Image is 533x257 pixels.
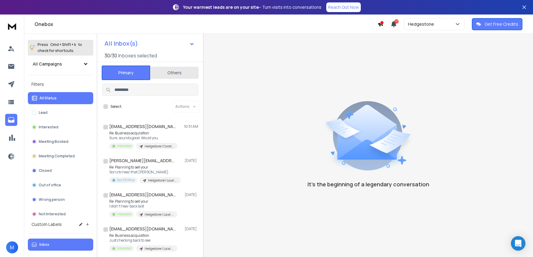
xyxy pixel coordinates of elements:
button: Interested [28,121,93,133]
h1: [EMAIL_ADDRESS][DOMAIN_NAME] [109,192,176,198]
p: [DATE] [185,158,198,163]
p: Get Free Credits [485,21,518,27]
h3: Filters [28,80,93,88]
p: Out of office [39,183,61,188]
button: Inbox [28,239,93,251]
p: Meeting Completed [39,154,75,159]
button: All Inbox(s) [100,37,199,50]
button: Wrong person [28,194,93,206]
span: Cmd + Shift + k [49,41,77,48]
p: Closed [39,168,52,173]
h1: [EMAIL_ADDRESS][DOMAIN_NAME] [109,124,176,130]
strong: Your warmest leads are on your site [183,4,259,10]
h3: Custom Labels [31,221,62,227]
h1: [EMAIL_ADDRESS][DOMAIN_NAME] [109,226,176,232]
p: I didn't hear back last [109,204,177,209]
div: Open Intercom Messenger [511,236,525,251]
p: Interested [117,212,131,217]
button: Meeting Completed [28,150,93,162]
p: Hedgestone | Local Business [145,212,174,217]
button: All Status [28,92,93,104]
button: M [6,241,18,253]
p: Hedgestone | Local Business [148,178,177,183]
span: 17 [394,19,399,24]
p: Interested [117,246,131,251]
button: Others [150,66,199,79]
p: Inbox [39,242,49,247]
p: Hedgestone | Local Business [145,246,174,251]
h1: All Campaigns [33,61,62,67]
button: All Campaigns [28,58,93,70]
button: Meeting Booked [28,136,93,148]
h3: Inboxes selected [118,52,157,59]
button: Lead [28,107,93,119]
p: Out Of Office [117,178,135,182]
p: Meeting Booked [39,139,68,144]
button: Get Free Credits [472,18,522,30]
img: logo [6,21,18,32]
button: Closed [28,165,93,177]
p: [DATE] [185,226,198,231]
button: Not Interested [28,208,93,220]
h1: Onebox [35,21,377,28]
p: Not Interested [39,212,66,217]
p: – Turn visits into conversations [183,4,321,10]
h1: [PERSON_NAME][EMAIL_ADDRESS][DOMAIN_NAME] [109,158,176,164]
p: Hedgestone | Construction [145,144,174,149]
button: Primary [102,66,150,80]
p: All Status [39,96,57,101]
p: Re: Planning to sell your [109,165,181,170]
p: Interested [117,144,131,148]
p: Re: Planning to sell your [109,199,177,204]
p: Lead [39,110,48,115]
p: Hedgestone [408,21,436,27]
p: Reach Out Now [328,4,359,10]
label: Select [110,104,121,109]
a: Reach Out Now [326,2,361,12]
p: Wrong person [39,197,65,202]
p: Press to check for shortcuts. [38,42,82,54]
p: [DATE] [185,192,198,197]
p: Just checking back to see [109,238,177,243]
p: 10:51 AM [184,124,198,129]
h1: All Inbox(s) [104,40,138,47]
button: Out of office [28,179,93,191]
p: Sorry to hear that [PERSON_NAME]. [109,170,181,175]
p: Re: Business acquisition [109,233,177,238]
p: It’s the beginning of a legendary conversation [308,180,429,188]
p: Interested [39,125,58,130]
p: Sure, sounds good. Would you [109,136,177,140]
p: Re: Business acquisition [109,131,177,136]
span: 30 / 30 [104,52,117,59]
